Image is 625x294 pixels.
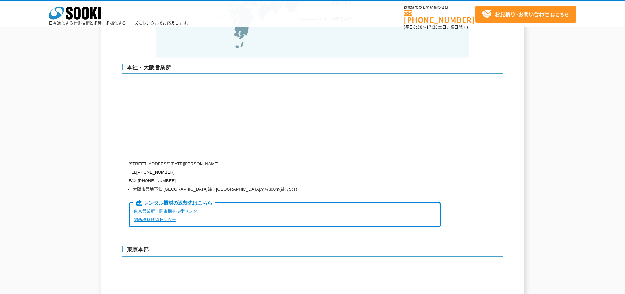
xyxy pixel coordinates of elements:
[129,177,441,185] p: FAX [PHONE_NUMBER]
[475,6,576,23] a: お見積り･お問い合わせはこちら
[134,209,201,214] a: 東京営業所・関東機材技術センター
[482,9,569,19] span: はこちら
[122,64,503,74] h3: 本社・大阪営業所
[129,160,441,168] p: [STREET_ADDRESS][DATE][PERSON_NAME]
[136,170,174,175] a: [PHONE_NUMBER]
[404,24,468,30] span: (平日 ～ 土日、祝日除く)
[404,6,475,9] span: お電話でのお問い合わせは
[404,10,475,23] a: [PHONE_NUMBER]
[495,10,549,18] strong: お見積り･お問い合わせ
[129,168,441,177] p: TEL
[49,21,191,25] p: 日々進化する計測技術と多種・多様化するニーズにレンタルでお応えします。
[413,24,423,30] span: 8:50
[134,217,176,222] a: 関西機材技術センター
[122,246,503,257] h3: 東京本部
[133,185,441,194] li: 大阪市営地下鉄 [GEOGRAPHIC_DATA]線・[GEOGRAPHIC_DATA]から300m(徒歩5分)
[133,200,215,207] span: レンタル機材の返却先はこちら
[426,24,438,30] span: 17:30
